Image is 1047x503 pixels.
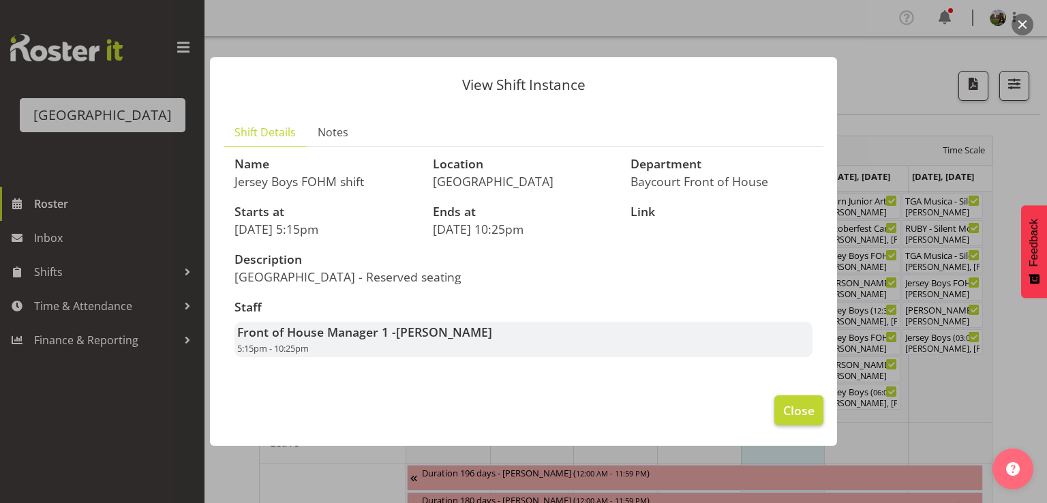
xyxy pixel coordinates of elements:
p: [DATE] 10:25pm [433,222,615,237]
strong: Front of House Manager 1 - [237,324,492,340]
img: help-xxl-2.png [1006,462,1020,476]
button: Feedback - Show survey [1021,205,1047,298]
span: 5:15pm - 10:25pm [237,342,309,354]
span: Close [783,401,815,419]
span: [PERSON_NAME] [396,324,492,340]
span: Feedback [1028,219,1040,266]
h3: Link [631,205,813,219]
h3: Staff [234,301,813,314]
h3: Location [433,157,615,171]
p: View Shift Instance [224,78,823,92]
span: Notes [318,124,348,140]
p: Jersey Boys FOHM shift [234,174,416,189]
h3: Department [631,157,813,171]
p: [GEOGRAPHIC_DATA] [433,174,615,189]
p: [DATE] 5:15pm [234,222,416,237]
h3: Name [234,157,416,171]
h3: Starts at [234,205,416,219]
p: Baycourt Front of House [631,174,813,189]
h3: Description [234,253,515,266]
h3: Ends at [433,205,615,219]
span: Shift Details [234,124,296,140]
button: Close [774,395,823,425]
p: [GEOGRAPHIC_DATA] - Reserved seating [234,269,515,284]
